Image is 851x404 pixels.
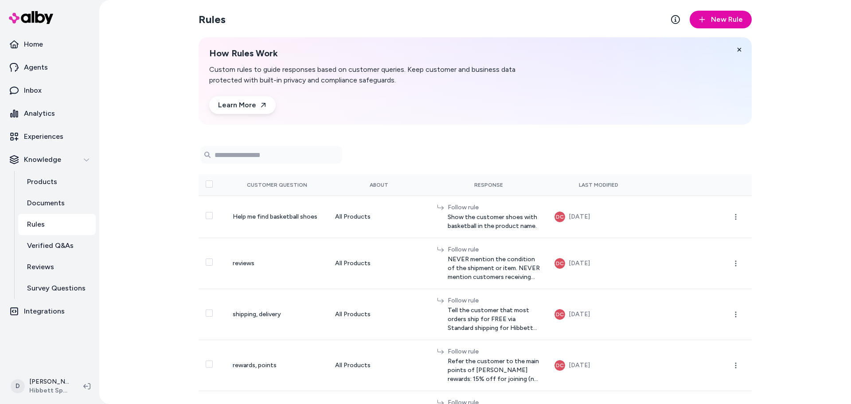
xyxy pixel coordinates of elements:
[711,14,743,25] span: New Rule
[4,126,96,147] a: Experiences
[448,357,541,384] span: Refer the customer to the main points of [PERSON_NAME] rewards: 15% off for joining (no minimum) ...
[448,347,541,356] div: Follow rule
[554,181,642,188] div: Last Modified
[11,379,25,393] span: D
[9,11,53,24] img: alby Logo
[24,154,61,165] p: Knowledge
[209,48,550,59] h2: How Rules Work
[233,259,254,267] span: reviews
[554,212,565,222] button: DC
[18,256,96,278] a: Reviews
[554,258,565,269] button: DC
[29,377,69,386] p: [PERSON_NAME]
[27,198,65,208] p: Documents
[437,181,541,188] div: Response
[27,177,57,187] p: Products
[209,64,550,86] p: Custom rules to guide responses based on customer queries. Keep customer and business data protec...
[335,212,423,221] div: All Products
[233,361,277,369] span: rewards, points
[24,39,43,50] p: Home
[569,360,590,371] div: [DATE]
[18,214,96,235] a: Rules
[233,181,320,188] div: Customer Question
[199,12,226,27] h2: Rules
[24,306,65,317] p: Integrations
[24,131,63,142] p: Experiences
[209,96,276,114] a: Learn More
[18,192,96,214] a: Documents
[448,306,541,333] span: Tell the customer that most orders ship for FREE via Standard shipping for Hibbett Rewards member...
[24,62,48,73] p: Agents
[335,259,423,268] div: All Products
[18,278,96,299] a: Survey Questions
[448,213,541,231] span: Show the customer shoes with basketball in the product name.
[4,301,96,322] a: Integrations
[18,235,96,256] a: Verified Q&As
[569,212,590,222] div: [DATE]
[27,219,45,230] p: Rules
[335,361,423,370] div: All Products
[448,296,541,305] div: Follow rule
[690,11,752,28] button: New Rule
[448,203,541,212] div: Follow rule
[206,259,213,266] button: Select row
[233,310,281,318] span: shipping, delivery
[569,258,590,269] div: [DATE]
[206,212,213,219] button: Select row
[554,309,565,320] button: DC
[554,360,565,371] button: DC
[18,171,96,192] a: Products
[233,213,317,220] span: Help me find basketball shoes
[569,309,590,320] div: [DATE]
[206,310,213,317] button: Select row
[206,361,213,368] button: Select row
[27,240,74,251] p: Verified Q&As
[4,80,96,101] a: Inbox
[335,181,423,188] div: About
[5,372,76,400] button: D[PERSON_NAME]Hibbett Sports
[27,283,86,294] p: Survey Questions
[24,108,55,119] p: Analytics
[4,57,96,78] a: Agents
[206,180,213,188] button: Select all
[4,103,96,124] a: Analytics
[448,245,541,254] div: Follow rule
[29,386,69,395] span: Hibbett Sports
[4,34,96,55] a: Home
[448,255,541,282] span: NEVER mention the condition of the shipment or item. NEVER mention customers receiving incorrect ...
[24,85,42,96] p: Inbox
[4,149,96,170] button: Knowledge
[27,262,54,272] p: Reviews
[335,310,423,319] div: All Products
